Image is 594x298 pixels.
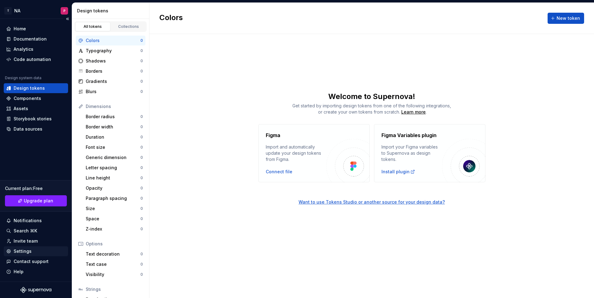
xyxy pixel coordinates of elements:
[86,114,140,120] div: Border radius
[86,37,140,44] div: Colors
[4,124,68,134] a: Data sources
[1,4,71,17] button: TNAP
[86,58,140,64] div: Shadows
[86,154,140,161] div: Generic dimension
[4,236,68,246] a: Invite team
[4,93,68,103] a: Components
[24,198,53,204] span: Upgrade plan
[83,214,145,224] a: Space0
[14,228,37,234] div: Search ⌘K
[14,46,33,52] div: Analytics
[140,206,143,211] div: 0
[76,87,145,97] a: Blurs0
[159,13,183,24] h2: Colors
[5,195,67,206] a: Upgrade plan
[4,246,68,256] a: Settings
[381,144,442,162] div: Import your Figma variables to Supernova as design tokens.
[83,270,145,279] a: Visibility0
[76,46,145,56] a: Typography0
[140,69,143,74] div: 0
[5,185,67,192] div: Current plan : Free
[140,165,143,170] div: 0
[266,144,326,162] div: Import and automatically update your design tokens from Figma.
[4,216,68,226] button: Notifications
[86,216,140,222] div: Space
[14,56,51,63] div: Code automation
[381,132,437,139] h4: Figma Variables plugin
[4,83,68,93] a: Design tokens
[4,24,68,34] a: Home
[83,153,145,162] a: Generic dimension0
[14,85,45,91] div: Design tokens
[76,66,145,76] a: Borders0
[140,38,143,43] div: 0
[86,205,140,212] div: Size
[140,175,143,180] div: 0
[4,257,68,266] button: Contact support
[140,124,143,129] div: 0
[86,175,140,181] div: Line height
[113,24,144,29] div: Collections
[381,169,415,175] a: Install plugin
[14,95,41,101] div: Components
[86,165,140,171] div: Letter spacing
[76,76,145,86] a: Gradients0
[14,36,47,42] div: Documentation
[83,224,145,234] a: Z-index0
[83,183,145,193] a: Opacity0
[86,124,140,130] div: Border width
[140,196,143,201] div: 0
[140,135,143,140] div: 0
[14,8,20,14] div: NA
[83,173,145,183] a: Line height0
[86,195,140,201] div: Paragraph spacing
[83,142,145,152] a: Font size0
[140,48,143,53] div: 0
[140,79,143,84] div: 0
[140,216,143,221] div: 0
[83,249,145,259] a: Text decoration0
[86,185,140,191] div: Opacity
[140,252,143,257] div: 0
[63,15,72,23] button: Collapse sidebar
[5,76,41,80] div: Design system data
[83,193,145,203] a: Paragraph spacing0
[140,186,143,191] div: 0
[83,204,145,214] a: Size0
[14,126,42,132] div: Data sources
[86,241,143,247] div: Options
[140,272,143,277] div: 0
[86,251,140,257] div: Text decoration
[63,8,66,13] div: P
[83,122,145,132] a: Border width0
[14,26,26,32] div: Home
[14,218,42,224] div: Notifications
[14,269,24,275] div: Help
[14,116,52,122] div: Storybook stories
[76,56,145,66] a: Shadows0
[83,112,145,122] a: Border radius0
[4,114,68,124] a: Storybook stories
[14,258,49,265] div: Contact support
[140,114,143,119] div: 0
[299,199,445,205] button: Want to use Tokens Studio or another source for your design data?
[83,163,145,173] a: Letter spacing0
[83,132,145,142] a: Duration0
[20,287,51,293] svg: Supernova Logo
[140,89,143,94] div: 0
[292,103,451,114] span: Get started by importing design tokens from one of the following integrations, or create your own...
[76,36,145,45] a: Colors0
[86,103,143,110] div: Dimensions
[149,92,594,101] div: Welcome to Supernova!
[4,267,68,277] button: Help
[266,132,280,139] h4: Figma
[4,7,12,15] div: T
[140,58,143,63] div: 0
[557,15,580,21] span: New token
[86,78,140,84] div: Gradients
[14,248,32,254] div: Settings
[77,8,147,14] div: Design tokens
[86,134,140,140] div: Duration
